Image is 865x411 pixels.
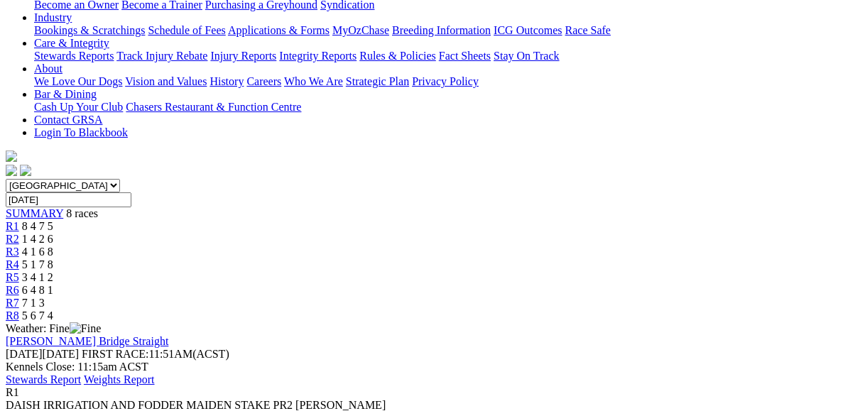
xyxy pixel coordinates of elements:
[359,50,436,62] a: Rules & Policies
[6,322,101,334] span: Weather: Fine
[34,75,122,87] a: We Love Our Dogs
[20,165,31,176] img: twitter.svg
[22,271,53,283] span: 3 4 1 2
[34,24,851,37] div: Industry
[148,24,225,36] a: Schedule of Fees
[412,75,479,87] a: Privacy Policy
[66,207,98,219] span: 8 races
[6,271,19,283] a: R5
[284,75,343,87] a: Who We Are
[6,373,81,385] a: Stewards Report
[34,50,114,62] a: Stewards Reports
[494,50,559,62] a: Stay On Track
[6,220,19,232] a: R1
[34,126,128,138] a: Login To Blackbook
[22,284,53,296] span: 6 4 8 1
[22,309,53,322] span: 5 6 7 4
[34,101,123,113] a: Cash Up Your Club
[34,114,102,126] a: Contact GRSA
[34,24,145,36] a: Bookings & Scratchings
[70,322,101,335] img: Fine
[6,165,17,176] img: facebook.svg
[6,192,131,207] input: Select date
[6,258,19,270] a: R4
[6,361,851,373] div: Kennels Close: 11:15am ACST
[228,24,330,36] a: Applications & Forms
[22,297,45,309] span: 7 1 3
[210,75,244,87] a: History
[439,50,491,62] a: Fact Sheets
[82,348,148,360] span: FIRST RACE:
[346,75,409,87] a: Strategic Plan
[494,24,562,36] a: ICG Outcomes
[6,150,17,162] img: logo-grsa-white.png
[82,348,229,360] span: 11:51AM(ACST)
[22,246,53,258] span: 4 1 6 8
[22,220,53,232] span: 8 4 7 5
[34,50,851,62] div: Care & Integrity
[6,297,19,309] a: R7
[34,101,851,114] div: Bar & Dining
[6,348,79,360] span: [DATE]
[392,24,491,36] a: Breeding Information
[84,373,155,385] a: Weights Report
[34,37,109,49] a: Care & Integrity
[22,233,53,245] span: 1 4 2 6
[126,101,301,113] a: Chasers Restaurant & Function Centre
[34,88,97,100] a: Bar & Dining
[279,50,357,62] a: Integrity Reports
[246,75,281,87] a: Careers
[34,75,851,88] div: About
[116,50,207,62] a: Track Injury Rebate
[6,207,63,219] a: SUMMARY
[34,11,72,23] a: Industry
[332,24,389,36] a: MyOzChase
[6,246,19,258] a: R3
[34,62,62,75] a: About
[565,24,610,36] a: Race Safe
[6,309,19,322] a: R8
[22,258,53,270] span: 5 1 7 8
[6,233,19,245] a: R2
[6,386,19,398] span: R1
[125,75,207,87] a: Vision and Values
[210,50,276,62] a: Injury Reports
[6,284,19,296] a: R6
[6,335,168,347] a: [PERSON_NAME] Bridge Straight
[6,348,43,360] span: [DATE]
